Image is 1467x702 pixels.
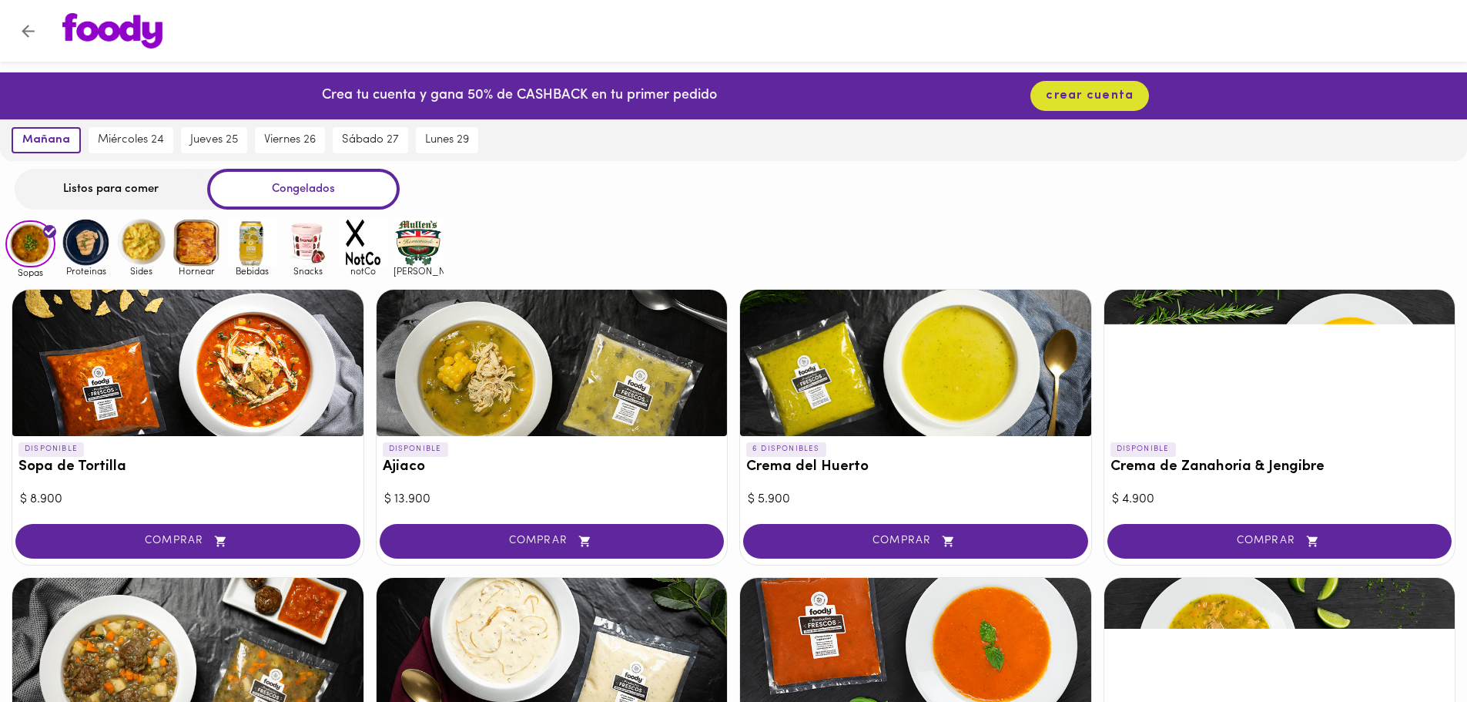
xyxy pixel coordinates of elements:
button: COMPRAR [743,524,1088,559]
button: lunes 29 [416,127,478,153]
span: Sides [116,266,166,276]
p: DISPONIBLE [18,442,84,456]
span: COMPRAR [399,535,705,548]
span: Hornear [172,266,222,276]
div: Congelados [207,169,400,210]
button: sábado 27 [333,127,408,153]
span: [PERSON_NAME] [394,266,444,276]
button: jueves 25 [181,127,247,153]
button: viernes 26 [255,127,325,153]
img: Hornear [172,217,222,267]
div: $ 5.900 [748,491,1084,509]
h3: Crema de Zanahoria & Jengibre [1110,459,1449,475]
div: Crema de Zanahoria & Jengibre [1104,290,1455,436]
div: Crema del Huerto [740,290,1091,436]
div: $ 4.900 [1112,491,1448,509]
img: Sopas [5,220,55,268]
button: mañana [12,127,81,153]
div: $ 8.900 [20,491,356,509]
span: Sopas [5,267,55,277]
div: Sopa de Tortilla [12,290,363,436]
button: miércoles 24 [89,127,173,153]
p: DISPONIBLE [1110,442,1176,456]
img: notCo [338,217,388,267]
img: logo.png [62,13,162,49]
span: crear cuenta [1046,89,1134,103]
span: Bebidas [227,266,277,276]
span: COMPRAR [762,535,1069,548]
div: $ 13.900 [384,491,720,509]
img: Proteinas [61,217,111,267]
span: miércoles 24 [98,133,164,147]
button: Volver [9,12,47,50]
img: Sides [116,217,166,267]
span: lunes 29 [425,133,469,147]
div: Ajiaco [377,290,728,436]
p: Crea tu cuenta y gana 50% de CASHBACK en tu primer pedido [322,86,717,106]
span: notCo [338,266,388,276]
iframe: Messagebird Livechat Widget [1378,613,1452,687]
button: COMPRAR [15,524,360,559]
h3: Ajiaco [383,459,722,475]
h3: Sopa de Tortilla [18,459,357,475]
span: Proteinas [61,266,111,276]
img: Bebidas [227,217,277,267]
button: crear cuenta [1030,81,1149,111]
span: jueves 25 [190,133,238,147]
button: COMPRAR [1107,524,1452,559]
span: COMPRAR [1127,535,1433,548]
img: mullens [394,217,444,267]
button: COMPRAR [380,524,725,559]
p: 6 DISPONIBLES [746,442,826,456]
span: Snacks [283,266,333,276]
div: Listos para comer [15,169,207,210]
span: sábado 27 [342,133,399,147]
img: Snacks [283,217,333,267]
span: viernes 26 [264,133,316,147]
span: mañana [22,133,70,147]
p: DISPONIBLE [383,442,448,456]
span: COMPRAR [35,535,341,548]
h3: Crema del Huerto [746,459,1085,475]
